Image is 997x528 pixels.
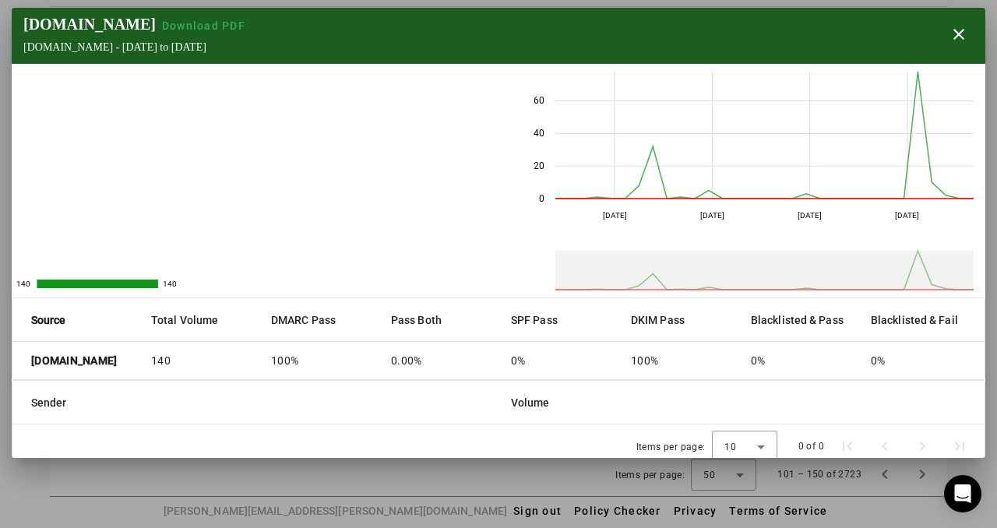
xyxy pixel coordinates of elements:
mat-header-cell: Pass Both [379,298,498,342]
mat-cell: 100% [618,342,738,379]
mat-cell: 140 [139,342,259,379]
text: 20 [534,160,544,171]
div: Open Intercom Messenger [944,475,981,512]
mat-cell: 0% [498,342,618,379]
mat-header-cell: Volume [498,381,985,424]
text: [DATE] [603,211,627,220]
span: Download PDF [162,19,245,32]
strong: [DOMAIN_NAME] [31,353,117,368]
mat-header-cell: Blacklisted & Pass [738,298,858,342]
text: 0 [539,193,544,204]
div: [DOMAIN_NAME] - [DATE] to [DATE] [23,41,252,54]
mat-header-cell: SPF Pass [498,298,618,342]
mat-header-cell: DKIM Pass [618,298,738,342]
button: Download PDF [156,18,252,33]
text: [DATE] [798,211,822,220]
text: [DATE] [700,211,724,220]
text: [DATE] [895,211,919,220]
strong: Source [31,312,66,329]
div: 0 of 0 [798,438,824,454]
text: 40 [534,128,544,139]
div: Items per page: [636,439,706,455]
text: 140 [16,280,30,288]
mat-cell: 0% [858,342,985,379]
mat-cell: 100% [259,342,379,379]
mat-header-cell: Blacklisted & Fail [858,298,985,342]
mat-header-cell: DMARC Pass [259,298,379,342]
mat-cell: 0% [738,342,858,379]
mat-cell: 0.00% [379,342,498,379]
span: 10 [724,442,736,452]
mat-header-cell: Sender [12,381,498,424]
text: 140 [163,280,177,288]
text: 60 [534,95,544,106]
svg: A chart. [12,64,498,297]
div: [DOMAIN_NAME] [23,16,252,33]
mat-header-cell: Total Volume [139,298,259,342]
